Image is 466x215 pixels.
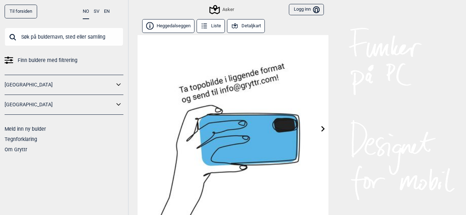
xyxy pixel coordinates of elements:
div: Asker [210,5,234,14]
button: Heggedalseggen [142,19,194,33]
a: Finn buldere med filtrering [5,55,123,66]
button: SV [94,5,99,18]
a: Til forsiden [5,5,37,18]
button: Liste [197,19,225,33]
a: [GEOGRAPHIC_DATA] [5,100,114,110]
a: Tegnforklaring [5,136,37,142]
button: Detaljkart [227,19,265,33]
a: Om Gryttr [5,147,27,152]
input: Søk på buldernavn, sted eller samling [5,28,123,46]
button: NO [83,5,89,19]
span: Finn buldere med filtrering [18,55,77,66]
a: Meld inn ny bulder [5,126,46,132]
a: [GEOGRAPHIC_DATA] [5,80,114,90]
button: Logg inn [289,4,324,16]
button: EN [104,5,110,18]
